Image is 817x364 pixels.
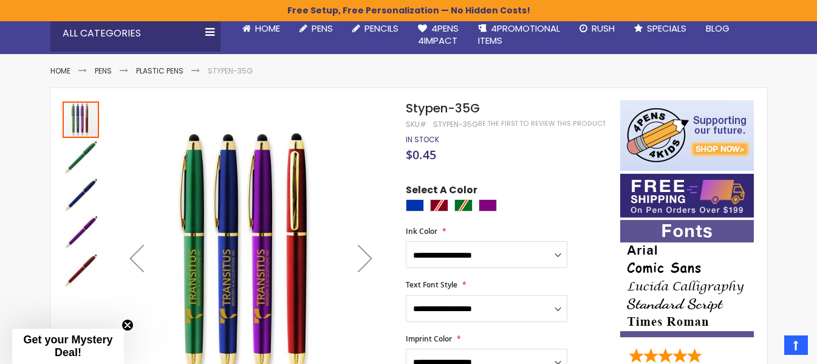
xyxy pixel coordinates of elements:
[406,334,452,344] span: Imprint Color
[418,22,459,47] span: 4Pens 4impact
[647,22,686,35] span: Specials
[620,220,754,337] img: font-personalization-examples
[343,15,408,42] a: Pencils
[63,251,99,289] div: Stypen-35G
[50,15,220,52] div: All Categories
[136,66,183,76] a: Plastic Pens
[406,119,428,129] strong: SKU
[706,22,730,35] span: Blog
[233,15,290,42] a: Home
[406,146,436,163] span: $0.45
[290,15,343,42] a: Pens
[208,66,253,76] li: Stypen-35G
[468,15,570,55] a: 4PROMOTIONALITEMS
[620,100,754,171] img: 4pens 4 kids
[406,135,439,145] div: Availability
[12,329,124,364] div: Get your Mystery Deal!Close teaser
[592,22,615,35] span: Rush
[63,139,99,176] img: Stypen-35G
[312,22,333,35] span: Pens
[696,15,739,42] a: Blog
[406,280,457,290] span: Text Font Style
[121,319,134,331] button: Close teaser
[406,226,437,236] span: Ink Color
[406,134,439,145] span: In stock
[479,199,497,211] div: Purple
[364,22,398,35] span: Pencils
[50,66,70,76] a: Home
[63,252,99,289] img: Stypen-35G
[23,334,112,359] span: Get your Mystery Deal!
[63,177,99,213] img: Stypen-35G
[624,15,696,42] a: Specials
[406,199,424,211] div: Blue
[478,119,606,128] a: Be the first to review this product
[620,174,754,218] img: Free shipping on orders over $199
[433,120,478,129] div: Stypen-35G
[406,100,480,117] span: Stypen-35G
[63,100,100,138] div: Stypen-35G
[406,184,477,200] span: Select A Color
[570,15,624,42] a: Rush
[63,213,100,251] div: Stypen-35G
[255,22,280,35] span: Home
[63,138,100,176] div: Stypen-35G
[95,66,112,76] a: Pens
[408,15,468,55] a: 4Pens4impact
[63,215,99,251] img: Stypen-35G
[478,22,560,47] span: 4PROMOTIONAL ITEMS
[63,176,100,213] div: Stypen-35G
